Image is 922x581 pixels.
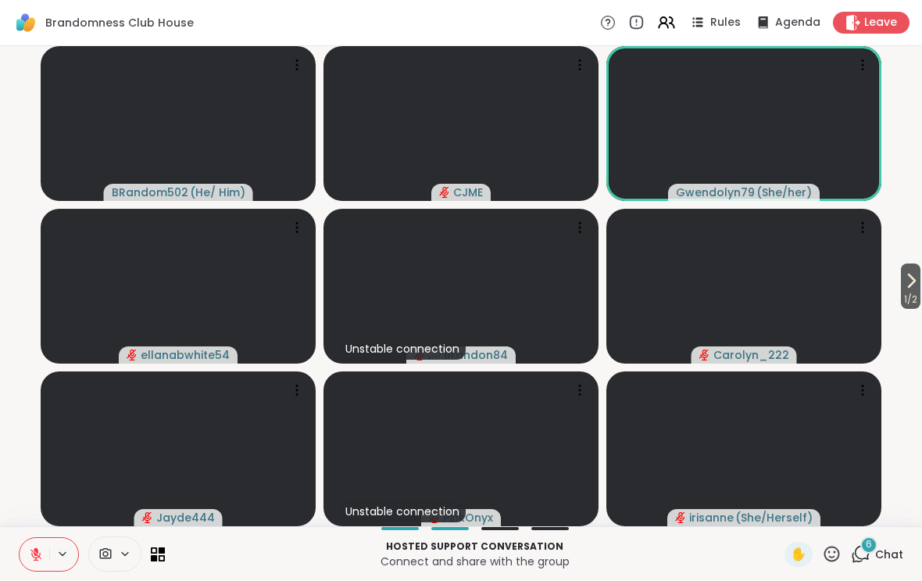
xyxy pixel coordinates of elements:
p: Hosted support conversation [174,540,775,554]
span: Rules [710,15,741,30]
span: audio-muted [142,512,153,523]
span: audio-muted [675,512,686,523]
div: Unstable connection [339,338,466,360]
span: ( She/Herself ) [735,510,813,525]
span: CJME [453,185,483,200]
span: Carolyn_222 [713,347,789,363]
span: audio-muted [439,187,450,198]
button: 1/2 [901,264,920,309]
span: ellanabwhite54 [141,347,230,363]
div: Unstable connection [339,500,466,522]
span: audio-muted [127,350,138,360]
span: 6 [866,538,872,551]
span: 1 / 2 [901,290,920,309]
span: Brandomness Club House [45,15,194,30]
span: ✋ [791,545,806,564]
span: PinkOnyx [443,510,493,525]
span: audio-muted [699,350,710,360]
span: irisanne [689,510,734,525]
span: Leave [864,15,897,30]
span: Jayde444 [156,510,215,525]
span: Gwendolyn79 [676,185,755,200]
img: ShareWell Logomark [13,9,39,36]
span: Agenda [775,15,820,30]
p: Connect and share with the group [174,554,775,569]
span: BRandom502 [112,185,188,200]
span: Brandon84 [444,347,508,363]
span: ( He/ Him ) [190,185,245,200]
span: Chat [875,547,903,562]
span: ( She/her ) [756,185,812,200]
